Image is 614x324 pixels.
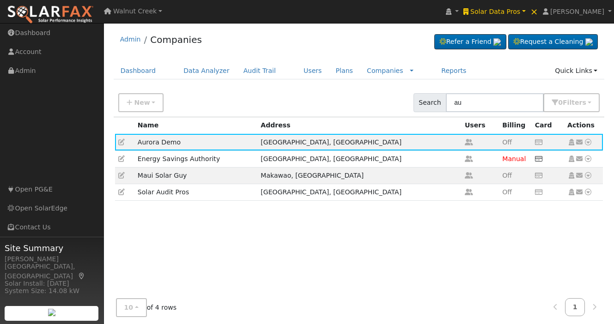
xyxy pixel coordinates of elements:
a: Admin [120,36,141,43]
a: Edit Company (107) [118,188,125,196]
span: Filter [563,99,586,106]
a: Dashboard [114,62,163,79]
div: System Size: 14.08 kW [5,286,99,296]
td: Aurora Demo [134,134,257,150]
a: Other actions [584,171,592,180]
div: Actions [567,120,600,130]
a: Data Analyzer [176,62,237,79]
input: Search [446,93,544,112]
div: Name [138,120,254,130]
div: of 4 rows [116,298,177,317]
span: Solar Data Pros [470,8,520,15]
img: retrieve [48,309,55,316]
a: Quick Links [548,62,604,79]
span: Walnut Creek [113,7,157,15]
button: 0Filters [543,93,600,112]
a: Other actions [576,138,584,147]
a: Set as Global Company [567,188,576,196]
td: No credit card on file [532,167,564,184]
span: 10 [124,304,134,311]
a: Set as Global Company [567,155,576,162]
a: Set as Global Company [567,172,576,179]
td: [GEOGRAPHIC_DATA], [GEOGRAPHIC_DATA] [257,184,462,201]
span: [PERSON_NAME] [550,8,604,15]
td: Energy Savings Authority [134,150,257,167]
a: Edit Company (505) [118,155,125,162]
div: [PERSON_NAME] [5,254,99,264]
span: × [530,6,538,17]
a: Companies [367,67,403,74]
a: Get user count [465,172,473,179]
span: Site Summary [5,242,99,254]
td: No rates defined [499,184,531,201]
a: Other actions [584,187,592,197]
img: retrieve [585,38,593,46]
a: Other actions [576,171,584,180]
a: Get user count [465,188,473,196]
a: Get user count [465,138,473,146]
a: Get user count [465,155,473,162]
a: Other actions [584,138,592,147]
td: No credit card on file [532,184,564,201]
a: Request a Cleaning [508,34,598,50]
div: Users [465,120,496,130]
a: Other actions [584,154,592,164]
img: retrieve [493,38,501,46]
div: Solar Install: [DATE] [5,279,99,288]
span: Search [413,93,446,112]
td: [GEOGRAPHIC_DATA], [GEOGRAPHIC_DATA] [257,134,462,150]
td: No rates defined [499,167,531,184]
td: Maui Solar Guy [134,167,257,184]
a: Companies [150,34,202,45]
a: Audit Trail [237,62,283,79]
button: 10 [116,298,147,317]
a: Refer a Friend [434,34,506,50]
div: Address [261,120,458,130]
td: [GEOGRAPHIC_DATA], [GEOGRAPHIC_DATA] [257,150,462,167]
a: Plans [329,62,360,79]
a: Other actions [576,154,584,164]
a: Edit Company (162) [118,138,125,146]
td: No credit card on file [532,134,564,150]
div: Billing [502,120,528,130]
div: [GEOGRAPHIC_DATA], [GEOGRAPHIC_DATA] [5,262,99,281]
a: Edit Company (271) [118,172,125,179]
a: Users [297,62,329,79]
div: Credit card on file [535,120,561,130]
span: s [582,99,586,106]
a: 1 [565,298,585,316]
button: New [118,93,164,112]
td: No rates defined [499,150,531,167]
a: Other actions [576,187,584,197]
td: Solar Audit Pros [134,184,257,201]
a: Reports [434,62,473,79]
td: No rates defined [499,134,531,150]
a: Set as Global Company [567,138,576,146]
img: SolarFax [7,5,94,24]
span: New [134,99,150,106]
td: Makawao, [GEOGRAPHIC_DATA] [257,167,462,184]
a: Map [78,272,86,280]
